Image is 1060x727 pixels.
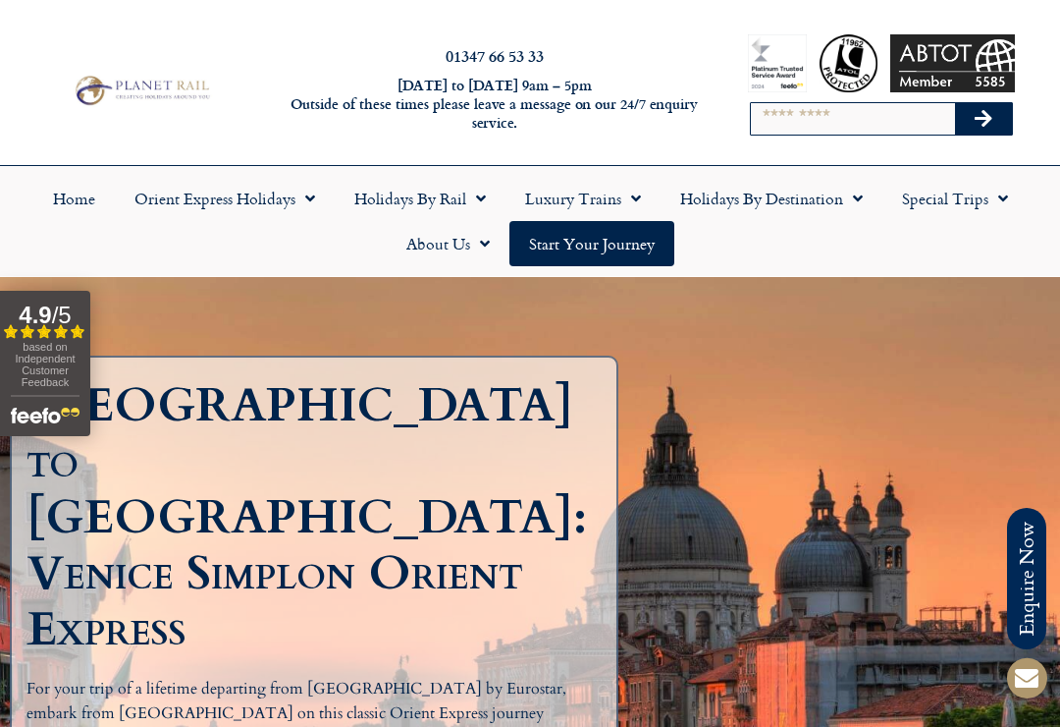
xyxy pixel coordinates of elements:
[509,221,674,266] a: Start your Journey
[70,73,213,108] img: Planet Rail Train Holidays Logo
[387,221,509,266] a: About Us
[505,176,661,221] a: Luxury Trains
[882,176,1028,221] a: Special Trips
[115,176,335,221] a: Orient Express Holidays
[26,377,587,657] h1: [GEOGRAPHIC_DATA] to [GEOGRAPHIC_DATA]: Venice Simplon Orient Express
[33,176,115,221] a: Home
[335,176,505,221] a: Holidays by Rail
[446,44,544,67] a: 01347 66 53 33
[10,176,1050,266] nav: Menu
[661,176,882,221] a: Holidays by Destination
[288,77,702,132] h6: [DATE] to [DATE] 9am – 5pm Outside of these times please leave a message on our 24/7 enquiry serv...
[955,103,1012,135] button: Search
